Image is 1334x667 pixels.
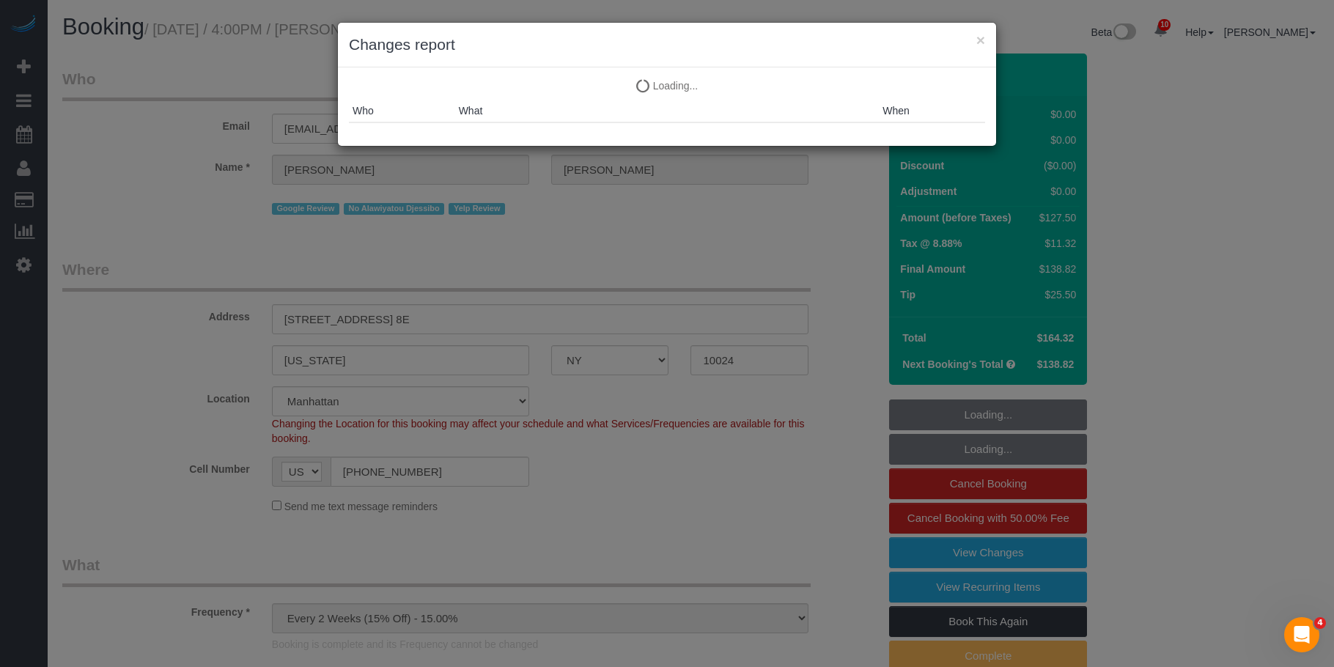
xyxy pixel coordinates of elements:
button: × [976,32,985,48]
sui-modal: Changes report [338,23,996,146]
th: Who [349,100,455,122]
iframe: Intercom live chat [1284,617,1319,652]
h3: Changes report [349,34,985,56]
th: When [879,100,985,122]
span: 4 [1314,617,1326,629]
th: What [455,100,880,122]
p: Loading... [349,78,985,93]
